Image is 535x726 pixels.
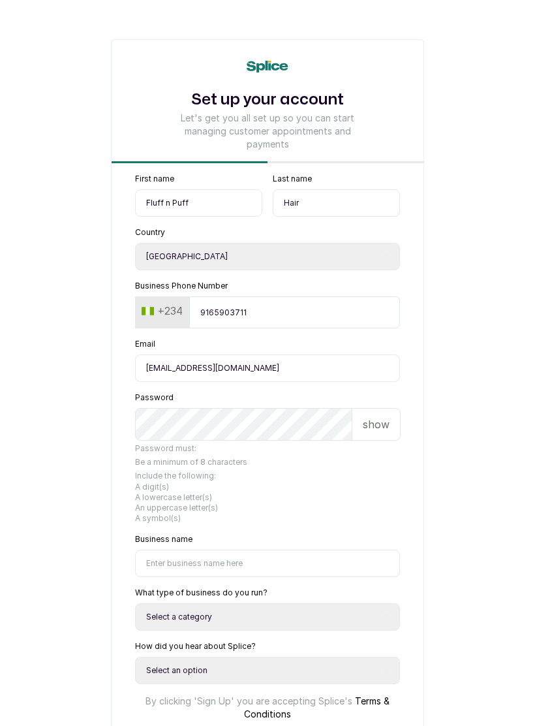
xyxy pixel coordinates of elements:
input: 9151930463 [189,296,400,328]
button: +234 [136,300,188,321]
label: Business name [135,534,192,544]
li: A digit(s) [135,482,400,492]
label: Business Phone Number [135,281,228,291]
p: show [363,417,390,432]
label: What type of business do you run? [135,588,267,598]
label: Last name [273,174,312,184]
h1: Set up your account [175,88,360,112]
p: Let's get you all set up so you can start managing customer appointments and payments [175,112,360,151]
input: Enter business name here [135,550,400,577]
input: email@acme.com [135,355,400,382]
input: Enter last name here [273,189,400,217]
p: By clicking 'Sign Up' you are accepting Splice's [135,684,400,721]
label: Password [135,392,174,403]
input: Enter first name here [135,189,262,217]
label: Country [135,227,165,238]
li: A lowercase letter(s) [135,492,400,503]
li: A symbol(s) [135,513,400,524]
label: Email [135,339,155,349]
span: Password must: Be a minimum of 8 characters Include the following: [135,443,400,524]
li: An uppercase letter(s) [135,503,400,513]
label: How did you hear about Splice? [135,641,256,652]
label: First name [135,174,174,184]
